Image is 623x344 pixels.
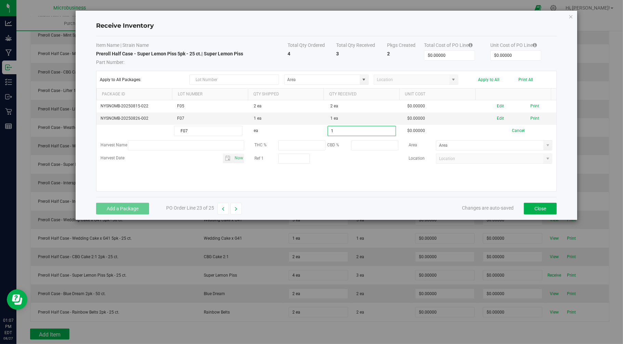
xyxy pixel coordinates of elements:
[173,113,250,125] td: F07
[533,43,537,48] i: Specifying a total cost will update all package costs.
[101,142,128,148] label: Harvest Name
[569,12,573,21] button: Close modal
[250,100,326,113] td: 2 ea
[424,42,490,50] th: Total Cost of PO Line
[462,205,514,211] span: Changes are auto-saved
[248,89,324,100] th: Qty Shipped
[512,128,525,134] button: Cancel
[7,289,27,310] iframe: Resource center
[166,205,214,211] span: PO Order Line 23 of 25
[284,75,360,84] input: Area
[100,77,184,82] span: Apply to All Packages:
[328,126,396,136] input: Qty Received
[254,142,278,148] label: THC %
[524,203,557,214] button: Close
[96,89,172,100] th: Package Id
[96,42,288,50] th: Item Name | Strain Name
[172,89,248,100] th: Lot Number
[530,115,539,122] button: Print
[233,154,244,163] span: select
[254,155,278,162] label: Ref 1
[530,103,539,109] button: Print
[288,51,290,56] strong: 4
[327,100,403,113] td: 2 ea
[436,141,544,150] input: Area
[491,51,541,60] input: Unit Cost
[96,203,149,214] button: Add a Package
[399,89,475,100] th: Unit Cost
[174,126,242,136] input: Lot Number
[403,113,480,125] td: $0.00000
[323,89,399,100] th: Qty Received
[336,51,339,56] strong: 3
[288,42,336,50] th: Total Qty Ordered
[403,100,480,113] td: $0.00000
[409,142,436,148] label: Area
[409,155,436,162] label: Location
[250,125,326,137] td: ea
[96,51,243,56] strong: Preroll Half Case - Super Lemon Piss 5pk - 25 ct. | Super Lemon Piss
[233,153,245,163] span: Set Current date
[250,113,326,125] td: 1 ea
[497,115,504,122] button: Edit
[96,113,173,125] td: NYSNOMB-20250826-002
[189,75,279,85] input: Lot Number
[173,100,250,113] td: F05
[96,22,557,30] h4: Receive Inventory
[96,100,173,113] td: NYSNOMB-20250815-022
[497,103,504,109] button: Edit
[387,42,424,50] th: Pkgs Created
[403,125,480,137] td: $0.00000
[387,51,390,56] strong: 2
[490,42,557,50] th: Unit Cost of PO Line
[336,42,387,50] th: Total Qty Received
[96,59,124,65] span: Part Number:
[223,154,233,163] span: Toggle calendar
[327,142,351,148] label: CBD %
[468,43,473,48] i: Specifying a total cost will update all package costs.
[327,113,403,125] td: 1 ea
[101,155,128,161] label: Harvest Date
[424,51,475,60] input: Total Cost
[519,77,533,82] button: Print All
[478,77,499,82] button: Apply to All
